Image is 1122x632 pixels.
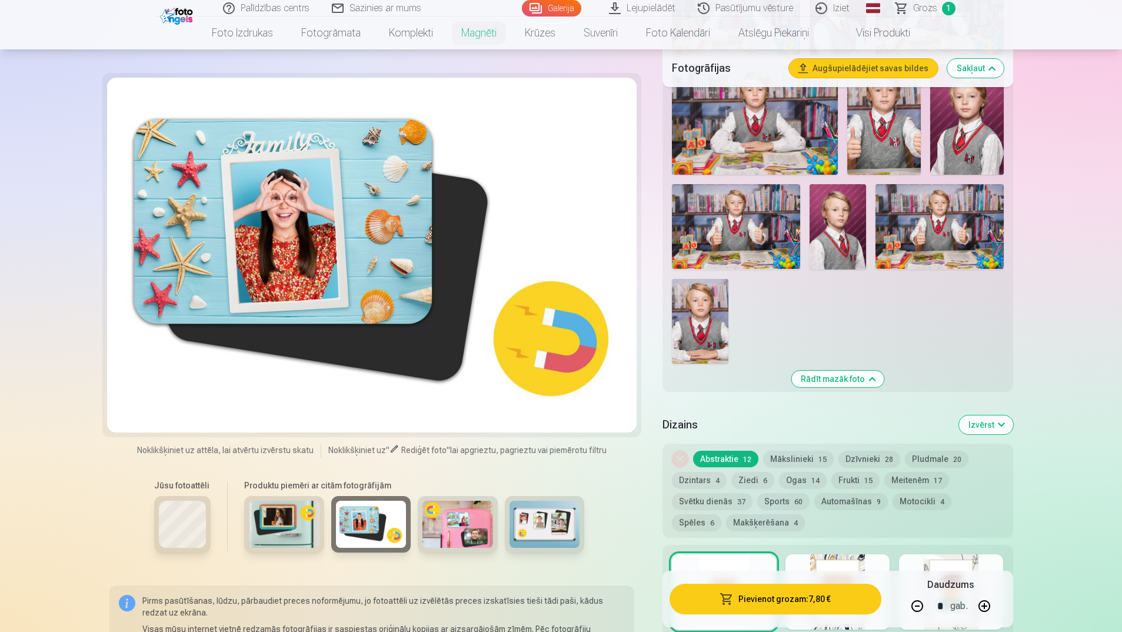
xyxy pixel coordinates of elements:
[731,472,774,488] button: Ziedi6
[142,595,625,618] p: Pirms pasūtīšanas, lūdzu, pārbaudiet preces noformējumu, jo fotoattēli uz izvēlētās preces izskat...
[934,477,942,485] span: 17
[328,445,386,455] span: Noklikšķiniet uz
[447,16,511,49] a: Magnēti
[953,455,961,464] span: 20
[662,417,949,433] h5: Dizains
[884,472,949,488] button: Meitenēm17
[877,498,881,506] span: 9
[885,455,893,464] span: 28
[905,451,968,467] button: Pludmale20
[726,514,805,531] button: Makšķerēšana4
[375,16,447,49] a: Komplekti
[137,444,314,456] span: Noklikšķiniet uz attēla, lai atvērtu izvērstu skatu
[511,16,570,49] a: Krūzes
[672,60,779,76] h5: Fotogrāfijas
[450,445,607,455] span: lai apgrieztu, pagrieztu vai piemērotu filtru
[893,493,951,510] button: Motocikli4
[814,493,888,510] button: Automašīnas9
[927,578,974,592] h5: Daudzums
[947,59,1004,78] button: Sakļaut
[737,498,745,506] span: 37
[672,472,727,488] button: Dzintars4
[632,16,724,49] a: Foto kalendāri
[791,371,884,387] button: Rādīt mazāk foto
[823,16,924,49] a: Visi produkti
[672,493,753,510] button: Svētku dienās37
[672,514,721,531] button: Spēles6
[818,455,827,464] span: 15
[386,445,389,455] span: "
[811,477,820,485] span: 14
[670,584,881,614] button: Pievienot grozam:7,80 €
[763,451,834,467] button: Mākslinieki15
[763,477,767,485] span: 6
[950,592,968,620] div: gab.
[794,498,803,506] span: 60
[239,480,589,491] h6: Produktu piemēri ar citām fotogrāfijām
[838,451,900,467] button: Dzīvnieki28
[154,480,211,491] h6: Jūsu fotoattēli
[401,445,447,455] span: Rediģēt foto
[757,493,810,510] button: Sports60
[959,415,1013,434] button: Izvērst
[198,16,287,49] a: Foto izdrukas
[779,472,827,488] button: Ogas14
[743,455,751,464] span: 12
[913,1,937,15] span: Grozs
[789,59,938,78] button: Augšupielādējiet savas bildes
[942,2,955,15] span: 1
[715,477,720,485] span: 4
[160,5,196,25] img: /fa1
[447,445,450,455] span: "
[940,498,944,506] span: 4
[710,519,714,527] span: 6
[831,472,880,488] button: Frukti15
[570,16,632,49] a: Suvenīri
[794,519,798,527] span: 4
[864,477,873,485] span: 15
[693,451,758,467] button: Abstraktie12
[287,16,375,49] a: Fotogrāmata
[724,16,823,49] a: Atslēgu piekariņi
